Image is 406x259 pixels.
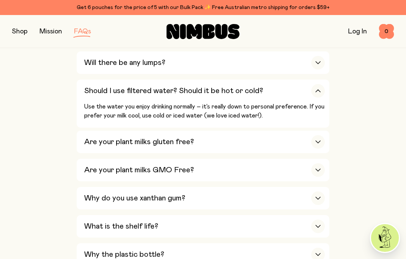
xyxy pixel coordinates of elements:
[77,51,329,74] button: Will there be any lumps?
[84,194,185,203] h3: Why do you use xanthan gum?
[84,86,263,95] h3: Should I use filtered water? Should it be hot or cold?
[77,215,329,238] button: What is the shelf life?
[379,24,394,39] button: 0
[84,58,165,67] h3: Will there be any lumps?
[77,131,329,153] button: Are your plant milks gluten free?
[77,80,329,128] button: Should I use filtered water? Should it be hot or cold?Use the water you enjoy drinking normally –...
[39,28,62,35] a: Mission
[77,159,329,181] button: Are your plant milks GMO Free?
[84,250,164,259] h3: Why the plastic bottle?
[84,137,194,146] h3: Are your plant milks gluten free?
[74,28,91,35] a: FAQs
[84,102,325,120] p: Use the water you enjoy drinking normally – it’s really down to personal preference. If you prefe...
[12,3,394,12] div: Get 6 pouches for the price of 5 with our Bulk Pack ✨ Free Australian metro shipping for orders $59+
[84,166,194,175] h3: Are your plant milks GMO Free?
[348,28,367,35] a: Log In
[371,224,399,252] img: agent
[77,187,329,209] button: Why do you use xanthan gum?
[84,222,158,231] h3: What is the shelf life?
